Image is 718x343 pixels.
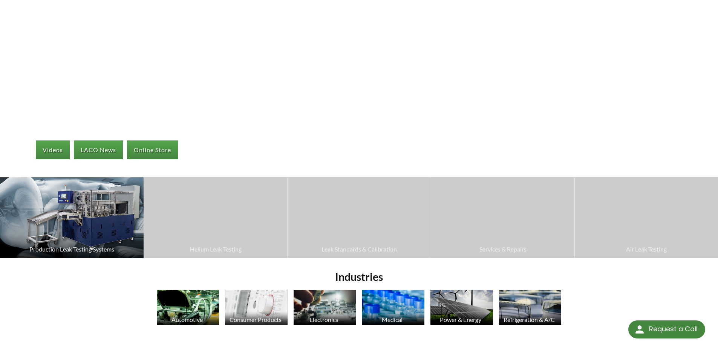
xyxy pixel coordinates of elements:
img: round button [634,323,646,335]
a: LACO News [74,140,123,159]
a: Online Store [127,140,178,159]
div: Power & Energy [429,316,492,323]
a: Consumer Products Consumer Products image [225,290,288,327]
div: Medical [361,316,424,323]
img: Medicine Bottle image [362,290,424,325]
h2: Industries [154,270,565,284]
a: Refrigeration & A/C HVAC Products image [499,290,562,327]
img: HVAC Products image [499,290,562,325]
a: Electronics Electronics image [294,290,356,327]
img: Consumer Products image [225,290,288,325]
div: Automotive [156,316,219,323]
div: Consumer Products [224,316,287,323]
span: Air Leak Testing [579,244,714,254]
a: Power & Energy Solar Panels image [430,290,493,327]
a: Air Leak Testing [575,177,718,258]
img: Solar Panels image [430,290,493,325]
a: Helium Leak Testing [144,177,287,258]
a: Medical Medicine Bottle image [362,290,424,327]
img: Electronics image [294,290,356,325]
a: Leak Standards & Calibration [288,177,431,258]
div: Request a Call [628,320,705,338]
div: Electronics [292,316,355,323]
img: Automotive Industry image [157,290,219,325]
a: Automotive Automotive Industry image [157,290,219,327]
div: Request a Call [649,320,698,338]
a: Videos [36,140,70,159]
a: Services & Repairs [431,177,574,258]
span: Leak Standards & Calibration [291,244,427,254]
span: Services & Repairs [435,244,571,254]
div: Refrigeration & A/C [498,316,561,323]
span: Production Leak Testing Systems [4,244,140,254]
span: Helium Leak Testing [148,244,283,254]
